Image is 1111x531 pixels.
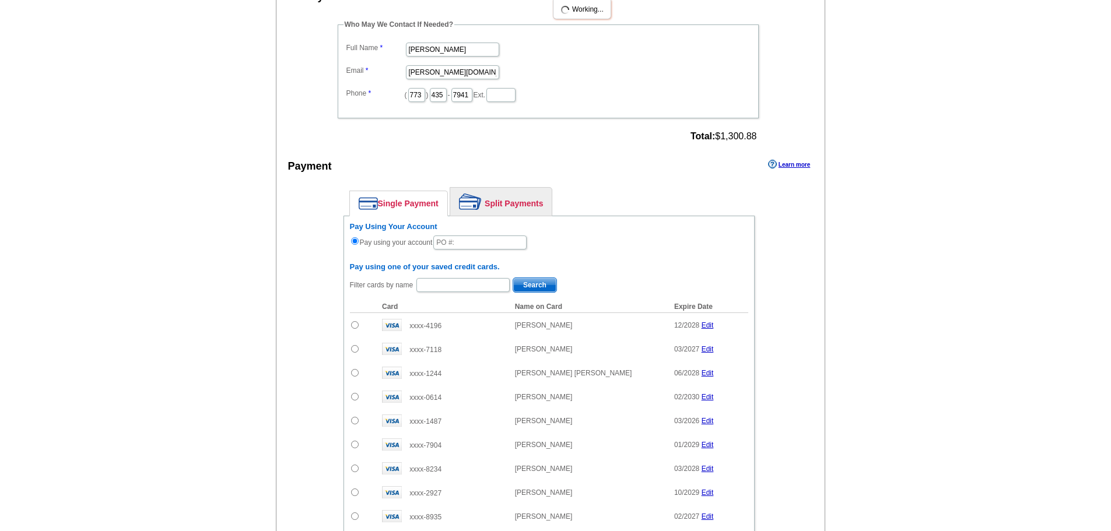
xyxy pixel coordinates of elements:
span: $1,300.88 [691,131,757,142]
legend: Who May We Contact If Needed? [344,19,454,30]
span: 02/2030 [674,393,699,401]
span: [PERSON_NAME] [515,488,573,497]
span: [PERSON_NAME] [515,345,573,353]
a: Learn more [768,160,810,169]
strong: Total: [691,131,715,141]
span: xxxx-8234 [409,465,441,473]
span: xxxx-7118 [409,346,441,354]
a: Split Payments [450,188,552,216]
h6: Pay Using Your Account [350,222,748,231]
input: PO #: [433,235,527,249]
span: [PERSON_NAME] [515,393,573,401]
img: loading... [560,5,570,15]
button: Search [513,277,557,293]
span: [PERSON_NAME] [515,321,573,329]
img: visa.gif [382,391,402,403]
span: 03/2026 [674,417,699,425]
span: xxxx-2927 [409,489,441,497]
a: Edit [702,441,714,449]
a: Edit [702,369,714,377]
label: Email [346,65,405,76]
span: 10/2029 [674,488,699,497]
a: Single Payment [350,191,447,216]
span: [PERSON_NAME] [PERSON_NAME] [515,369,632,377]
img: visa.gif [382,462,402,474]
img: visa.gif [382,438,402,451]
img: visa.gif [382,319,402,331]
a: Edit [702,417,714,425]
img: visa.gif [382,343,402,355]
span: Search [513,278,556,292]
span: 03/2027 [674,345,699,353]
label: Phone [346,88,405,99]
span: [PERSON_NAME] [515,465,573,473]
th: Expire Date [668,301,748,313]
img: split-payment.png [459,194,482,210]
span: 12/2028 [674,321,699,329]
span: 01/2029 [674,441,699,449]
img: visa.gif [382,486,402,498]
span: 03/2028 [674,465,699,473]
span: 02/2027 [674,512,699,521]
a: Edit [702,465,714,473]
a: Edit [702,345,714,353]
a: Edit [702,321,714,329]
img: visa.gif [382,367,402,379]
span: xxxx-1244 [409,370,441,378]
dd: ( ) - Ext. [344,85,753,103]
label: Filter cards by name [350,280,413,290]
div: Payment [288,159,332,174]
span: xxxx-7904 [409,441,441,449]
a: Edit [702,393,714,401]
span: xxxx-4196 [409,322,441,330]
th: Name on Card [509,301,668,313]
span: [PERSON_NAME] [515,417,573,425]
h6: Pay using one of your saved credit cards. [350,262,748,272]
span: 06/2028 [674,369,699,377]
span: xxxx-1487 [409,417,441,425]
iframe: LiveChat chat widget [878,260,1111,531]
img: visa.gif [382,510,402,522]
img: single-payment.png [359,197,378,210]
span: xxxx-0614 [409,393,441,402]
span: [PERSON_NAME] [515,512,573,521]
span: [PERSON_NAME] [515,441,573,449]
a: Edit [702,488,714,497]
label: Full Name [346,43,405,53]
div: Pay using your account [350,222,748,251]
span: xxxx-8935 [409,513,441,521]
th: Card [376,301,509,313]
img: visa.gif [382,414,402,427]
a: Edit [702,512,714,521]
